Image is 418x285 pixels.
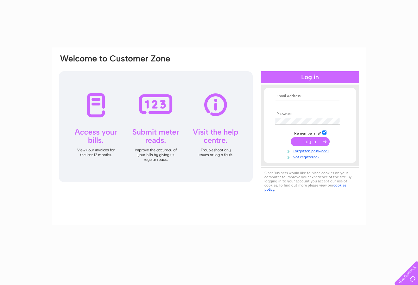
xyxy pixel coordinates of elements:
[291,137,330,146] input: Submit
[275,154,347,160] a: Not registered?
[261,168,359,195] div: Clear Business would like to place cookies on your computer to improve your experience of the sit...
[273,130,347,136] td: Remember me?
[273,112,347,116] th: Password:
[273,94,347,98] th: Email Address:
[264,183,346,192] a: cookies policy
[275,148,347,154] a: Forgotten password?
